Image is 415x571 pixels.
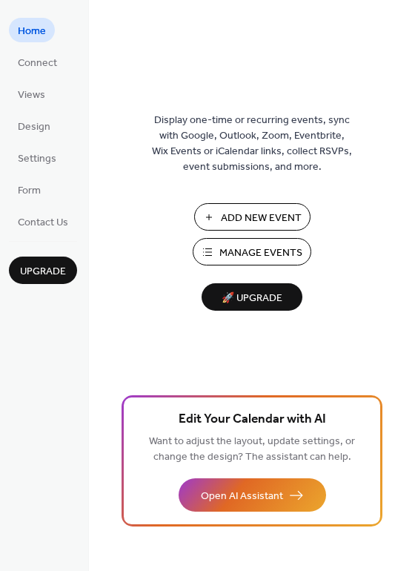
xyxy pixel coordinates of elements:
[20,264,66,280] span: Upgrade
[152,113,352,175] span: Display one-time or recurring events, sync with Google, Outlook, Zoom, Eventbrite, Wix Events or ...
[9,18,55,42] a: Home
[149,432,355,467] span: Want to adjust the layout, update settings, or change the design? The assistant can help.
[9,113,59,138] a: Design
[221,211,302,226] span: Add New Event
[18,151,56,167] span: Settings
[9,145,65,170] a: Settings
[9,82,54,106] a: Views
[9,50,66,74] a: Connect
[179,409,326,430] span: Edit Your Calendar with AI
[9,257,77,284] button: Upgrade
[18,119,50,135] span: Design
[18,183,41,199] span: Form
[18,24,46,39] span: Home
[179,478,326,512] button: Open AI Assistant
[210,288,293,308] span: 🚀 Upgrade
[193,238,311,265] button: Manage Events
[9,209,77,234] a: Contact Us
[18,215,68,231] span: Contact Us
[201,489,283,504] span: Open AI Assistant
[9,177,50,202] a: Form
[202,283,302,311] button: 🚀 Upgrade
[18,88,45,103] span: Views
[194,203,311,231] button: Add New Event
[18,56,57,71] span: Connect
[219,245,302,261] span: Manage Events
